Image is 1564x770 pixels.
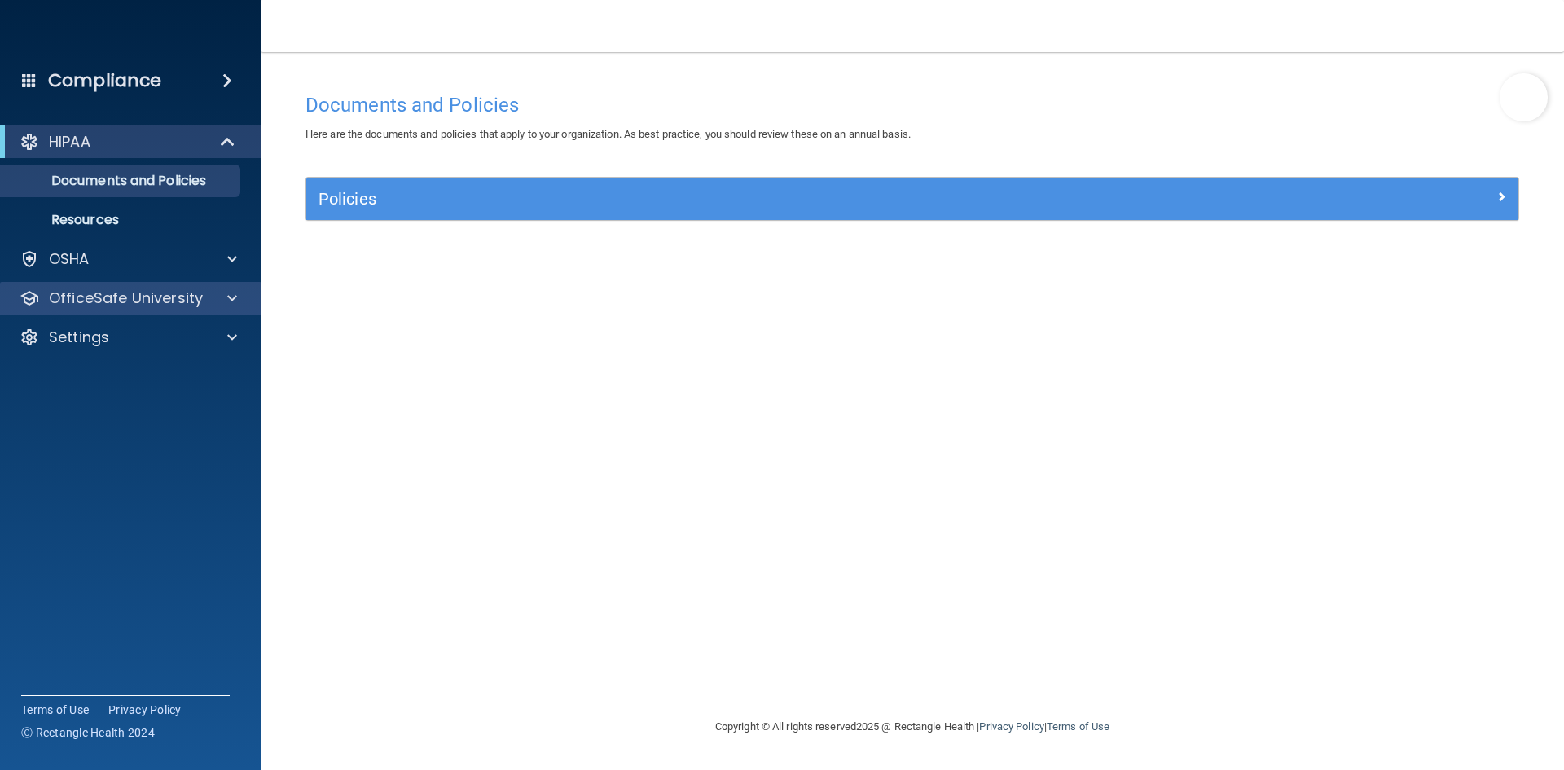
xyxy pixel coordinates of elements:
[1500,73,1548,121] button: Open Resource Center
[20,249,237,269] a: OSHA
[20,328,237,347] a: Settings
[20,17,241,50] img: PMB logo
[11,212,233,228] p: Resources
[49,132,90,152] p: HIPAA
[11,173,233,189] p: Documents and Policies
[319,190,1203,208] h5: Policies
[20,288,237,308] a: OfficeSafe University
[1047,720,1109,733] a: Terms of Use
[21,702,89,718] a: Terms of Use
[979,720,1043,733] a: Privacy Policy
[305,95,1519,116] h4: Documents and Policies
[305,128,911,140] span: Here are the documents and policies that apply to your organization. As best practice, you should...
[20,132,236,152] a: HIPAA
[49,328,109,347] p: Settings
[319,186,1506,212] a: Policies
[49,288,203,308] p: OfficeSafe University
[48,69,161,92] h4: Compliance
[49,249,90,269] p: OSHA
[21,724,155,741] span: Ⓒ Rectangle Health 2024
[615,701,1210,753] div: Copyright © All rights reserved 2025 @ Rectangle Health | |
[108,702,182,718] a: Privacy Policy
